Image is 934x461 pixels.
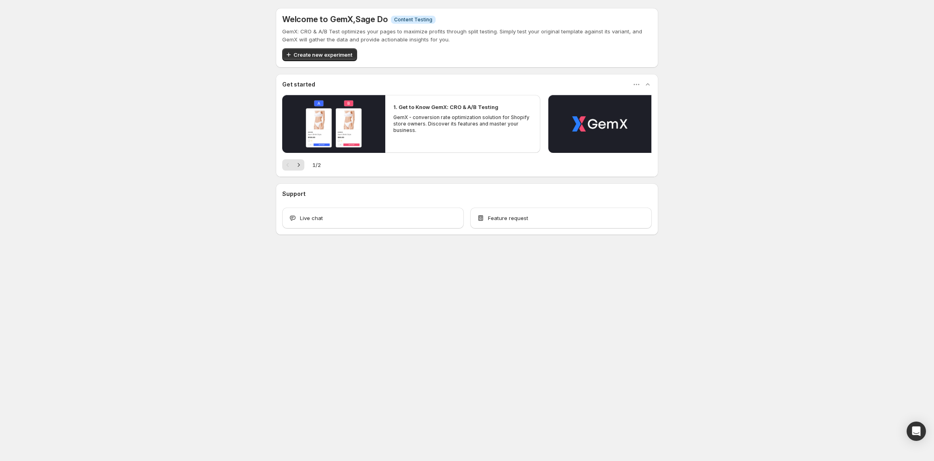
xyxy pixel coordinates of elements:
[282,95,385,153] button: Play video
[282,27,652,43] p: GemX: CRO & A/B Test optimizes your pages to maximize profits through split testing. Simply test ...
[282,80,315,88] h3: Get started
[393,103,498,111] h2: 1. Get to Know GemX: CRO & A/B Testing
[312,161,321,169] span: 1 / 2
[394,16,432,23] span: Content Testing
[393,114,532,134] p: GemX - conversion rate optimization solution for Shopify store owners. Discover its features and ...
[548,95,651,153] button: Play video
[353,14,388,24] span: , Sage Do
[488,214,528,222] span: Feature request
[282,14,388,24] h5: Welcome to GemX
[282,48,357,61] button: Create new experiment
[293,51,352,59] span: Create new experiment
[907,422,926,441] div: Open Intercom Messenger
[282,159,304,171] nav: Pagination
[282,190,306,198] h3: Support
[300,214,323,222] span: Live chat
[293,159,304,171] button: Next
